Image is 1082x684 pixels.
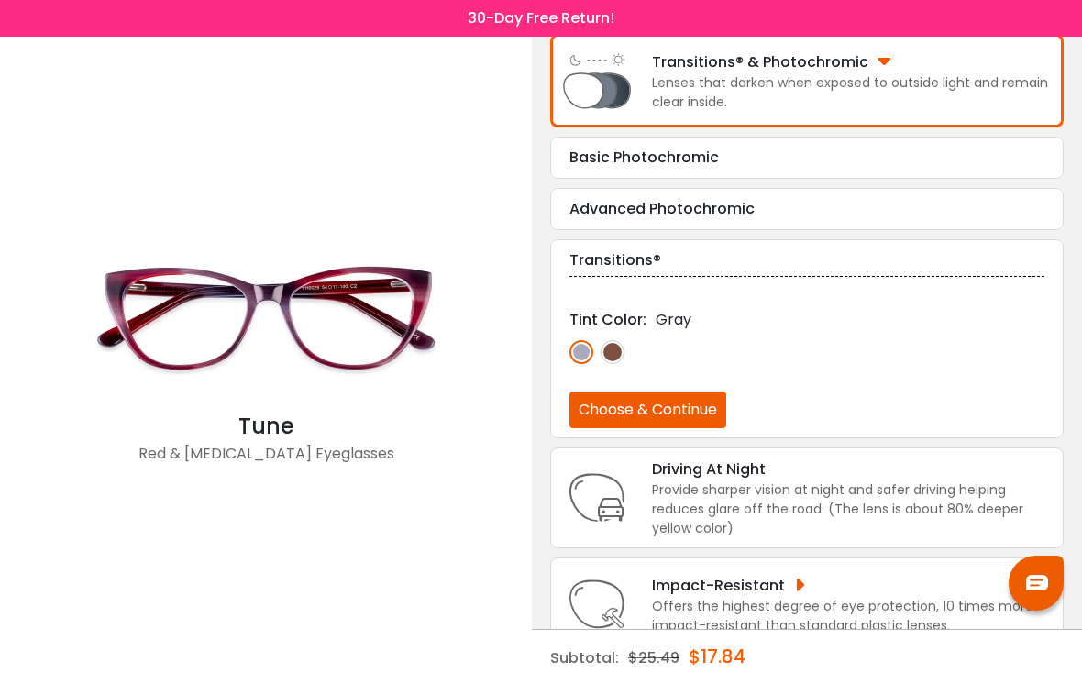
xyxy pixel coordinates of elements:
div: Lenses that darken when exposed to outside light and remain clear inside. [652,73,1054,112]
div: $17.84 [689,630,745,683]
img: TransGray.png [569,340,593,364]
div: Tune [83,410,449,443]
span: Tint Color: [569,309,646,331]
img: Light Adjusting [560,44,634,117]
img: TransBrown.png [601,340,624,364]
div: Transitions® & Photochromic [652,50,1054,73]
div: Transitions® [569,249,1044,271]
div: Red & [MEDICAL_DATA] Eyeglasses [83,443,449,480]
div: Driving At Night [652,458,1054,480]
div: Offers the highest degree of eye protection, 10 times more impact-resistant than standard plastic... [652,597,1054,635]
span: Gray [656,309,691,331]
div: Advanced Photochromic [569,198,1044,220]
button: Choose & Continue [569,392,726,428]
div: Basic Photochromic [569,147,1044,169]
div: Impact-Resistant [652,574,1054,597]
img: chat [1026,575,1048,590]
img: Red Tune - Acetate Eyeglasses [83,226,449,410]
div: Provide sharper vision at night and safer driving helping reduces glare off the road. (The lens i... [652,480,1054,538]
